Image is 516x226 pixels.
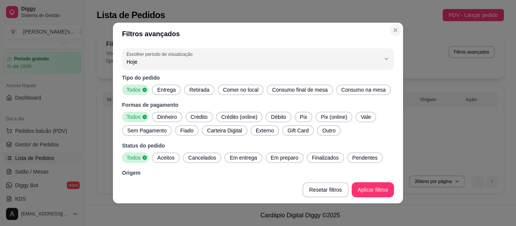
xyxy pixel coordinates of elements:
button: Externo [250,125,279,136]
p: Status do pedido [122,142,394,149]
span: Todos [124,86,142,94]
span: Todos [124,154,142,161]
span: Vale [358,113,374,121]
span: Consumo final de mesa [269,86,331,94]
button: Aceitos [152,152,180,163]
span: Sem Pagamento [124,127,170,134]
span: Aceitos [154,154,178,161]
span: Finalizados [309,154,342,161]
button: Cancelados [183,152,221,163]
button: Sem Pagamento [122,125,172,136]
button: Em preparo [266,152,304,163]
span: Pendentes [349,154,381,161]
span: Cancelados [185,154,219,161]
span: Externo [253,127,277,134]
span: Comer no local [220,86,261,94]
button: Gift Card [282,125,314,136]
span: Crédito (online) [218,113,261,121]
button: Vale [355,112,376,122]
span: Débito [268,113,289,121]
span: Outro [319,127,338,134]
button: Débito [266,112,291,122]
span: Gift Card [284,127,312,134]
button: Resetar filtros [303,182,349,197]
button: Carteira Digital [202,125,247,136]
button: Fiado [175,125,199,136]
button: Aplicar filtros [352,182,394,197]
label: Escolher período de visualização [127,51,195,57]
button: Close [389,24,402,36]
button: Todos [122,112,149,122]
button: Em entrega [224,152,262,163]
button: Crédito (online) [216,112,263,122]
button: Retirada [184,85,215,95]
p: Formas de pagamento [122,101,394,109]
button: Consumo final de mesa [267,85,333,95]
button: Todos [122,152,149,163]
span: Retirada [186,86,212,94]
span: Entrega [154,86,179,94]
button: Pendentes [347,152,383,163]
span: Hoje [127,58,380,66]
button: Entrega [152,85,181,95]
span: Fiado [177,127,196,134]
p: Tipo do pedido [122,74,394,81]
span: Carteira Digital [204,127,245,134]
button: Todos [122,85,149,95]
button: Pix (online) [315,112,352,122]
span: Em preparo [268,154,301,161]
span: Pix [297,113,310,121]
button: Finalizados [307,152,344,163]
button: Comer no local [218,85,264,95]
span: Dinheiro [154,113,180,121]
button: Outro [317,125,341,136]
button: Escolher período de visualizaçãoHoje [122,48,394,69]
span: Crédito [188,113,211,121]
button: Dinheiro [152,112,182,122]
button: Pix [295,112,312,122]
span: Todos [124,113,142,121]
span: Em entrega [227,154,260,161]
button: Crédito [185,112,213,122]
p: Origem [122,169,394,177]
header: Filtros avançados [113,23,403,45]
button: Consumo na mesa [336,85,391,95]
span: Consumo na mesa [338,86,389,94]
span: Pix (online) [318,113,350,121]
